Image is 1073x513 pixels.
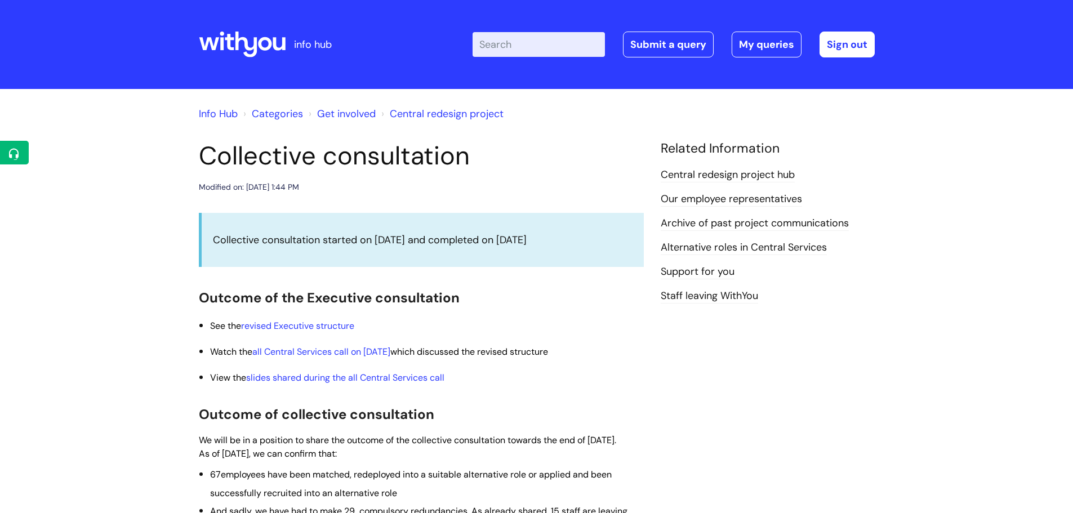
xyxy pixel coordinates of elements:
a: My queries [732,32,802,57]
a: Categories [252,107,303,121]
a: Central redesign project [390,107,504,121]
h4: Related Information [661,141,875,157]
a: Get involved [317,107,376,121]
p: Collective consultation started on [DATE] and completed on [DATE] [213,231,633,249]
span: Outcome of the Executive consultation [199,289,460,306]
a: Central redesign project hub [661,168,795,182]
span: As of [DATE], we can confirm that: [199,448,337,460]
span: See the [210,320,354,332]
h1: Collective consultation [199,141,644,171]
a: Sign out [820,32,875,57]
a: slides shared during the all Central Services call [246,372,444,383]
li: Get involved [306,105,376,123]
span: 67 [210,469,221,480]
a: Support for you [661,265,734,279]
li: Solution home [241,105,303,123]
a: all Central Services call on [DATE] [252,346,390,358]
a: Staff leaving WithYou [661,289,758,304]
div: | - [473,32,875,57]
span: Outcome of collective consultation [199,405,434,423]
a: Info Hub [199,107,238,121]
input: Search [473,32,605,57]
a: Alternative roles in Central Services [661,240,827,255]
p: info hub [294,35,332,53]
span: We will be in a position to share the outcome of the collective consultation towards the end of [... [199,434,616,446]
a: revised Executive structure [241,320,354,332]
span: employees have been matched, redeployed into a suitable alternative role or applied and been succ... [210,469,612,498]
span: View the [210,372,444,383]
a: Archive of past project communications [661,216,849,231]
li: Central redesign project [379,105,504,123]
a: Our employee representatives [661,192,802,207]
div: Modified on: [DATE] 1:44 PM [199,180,299,194]
a: Submit a query [623,32,714,57]
span: Watch the which discussed the revised structure [210,346,548,358]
